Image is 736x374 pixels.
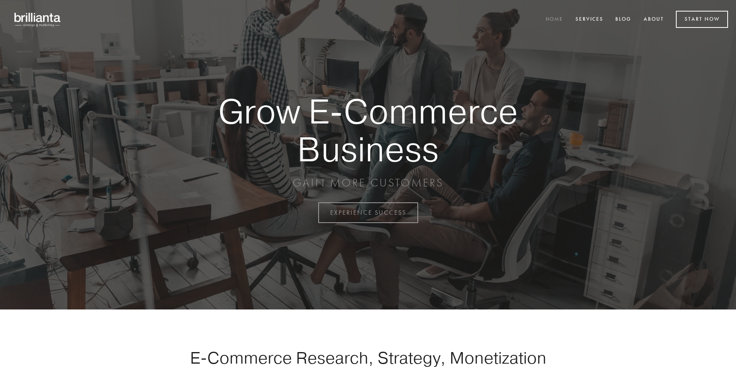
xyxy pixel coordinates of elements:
a: Home [540,13,568,26]
strong: Grow E-Commerce Business [190,92,546,168]
a: Start Now [676,11,728,28]
p: GAIN MORE CUSTOMERS [190,176,546,190]
a: About [638,13,669,26]
a: Blog [610,13,636,26]
img: brillianta - research, strategy, marketing [8,8,68,31]
a: EXPERIENCE SUCCESS [318,202,418,223]
a: Services [570,13,609,26]
h1: E-Commerce Research, Strategy, Monetization [165,348,571,368]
